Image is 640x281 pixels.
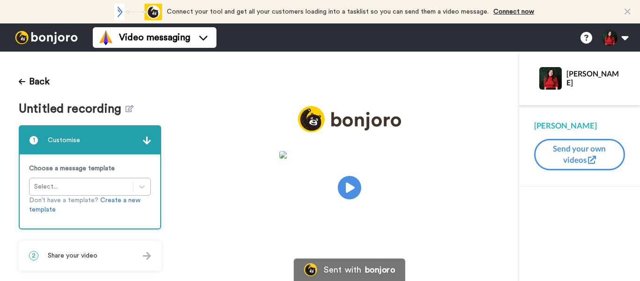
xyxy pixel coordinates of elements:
[365,266,395,274] div: bonjoro
[324,266,361,274] div: Sent with
[167,8,489,15] span: Connect your tool and get all your customers loading into a tasklist so you can send them a video...
[29,136,38,145] span: 1
[304,263,317,276] img: Bonjoro Logo
[534,139,625,170] button: Send your own videos
[29,197,141,213] a: Create a new template
[29,196,151,214] p: Don’t have a template?
[29,251,38,260] span: 2
[119,31,190,44] span: Video messaging
[143,252,151,260] img: arrow.svg
[111,4,162,20] div: animation
[11,31,82,44] img: bj-logo-header-white.svg
[493,8,534,15] a: Connect now
[294,258,405,281] a: Bonjoro LogoSent withbonjoro
[48,136,80,145] span: Customise
[98,30,113,45] img: vm-color.svg
[539,67,562,90] img: Profile Image
[19,241,161,271] div: 2Share your video
[279,151,420,159] img: 21cb5d04-396d-421d-aee1-6ceba474e6b2.jpg
[566,69,625,87] div: [PERSON_NAME]
[48,251,97,260] span: Share your video
[534,120,625,131] div: [PERSON_NAME]
[298,106,401,133] img: logo_full.png
[19,70,50,93] button: Back
[19,102,126,116] span: Untitled recording
[29,164,151,173] p: Choose a message template
[143,137,151,144] img: arrow.svg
